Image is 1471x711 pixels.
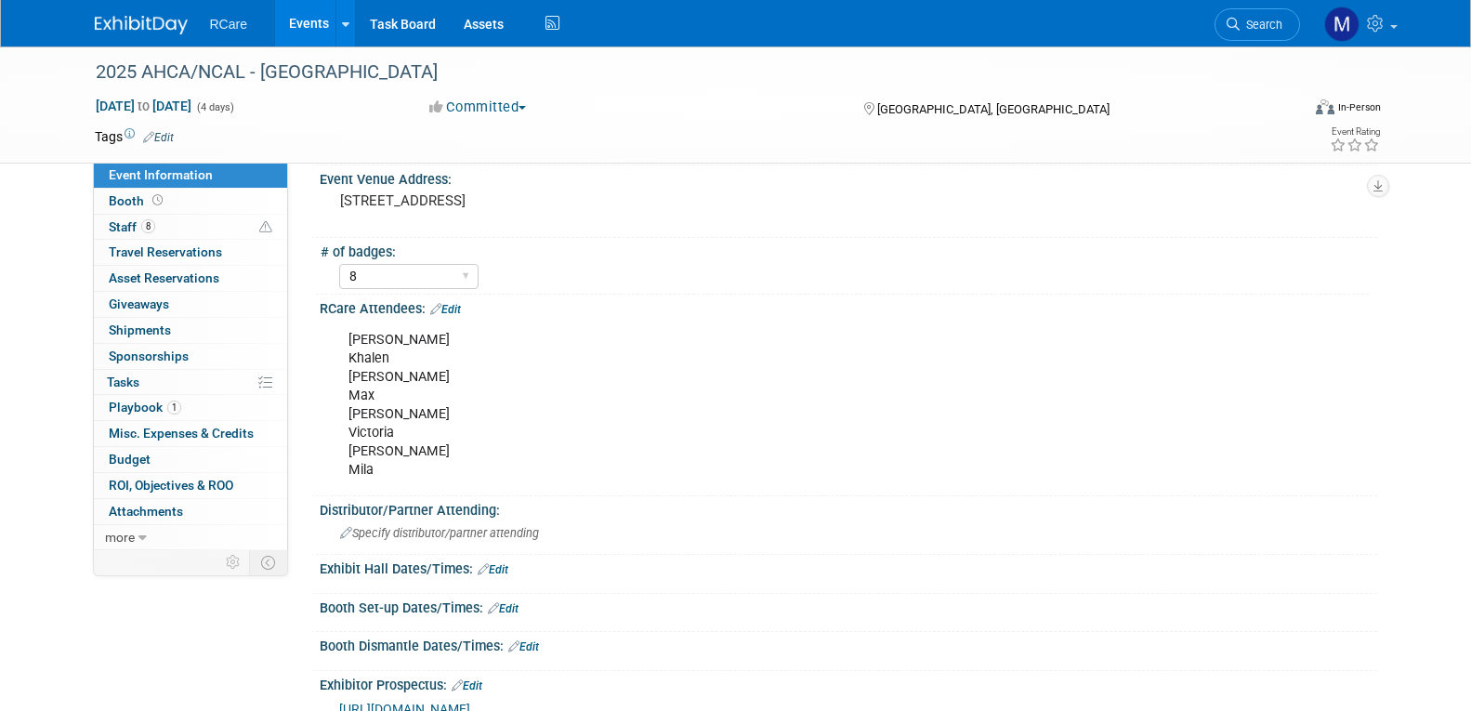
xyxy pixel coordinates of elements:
a: Edit [143,131,174,144]
span: Tasks [107,375,139,389]
span: Shipments [109,323,171,337]
a: Attachments [94,499,287,524]
span: Event Information [109,167,213,182]
span: Misc. Expenses & Credits [109,426,254,441]
button: Committed [423,98,533,117]
div: 2025 AHCA/NCAL - [GEOGRAPHIC_DATA] [89,56,1272,89]
td: Tags [95,127,174,146]
a: Giveaways [94,292,287,317]
span: Asset Reservations [109,270,219,285]
div: Booth Set-up Dates/Times: [320,594,1377,618]
span: Staff [109,219,155,234]
a: Shipments [94,318,287,343]
span: [DATE] [DATE] [95,98,192,114]
span: Attachments [109,504,183,519]
span: ROI, Objectives & ROO [109,478,233,493]
span: [GEOGRAPHIC_DATA], [GEOGRAPHIC_DATA] [877,102,1110,116]
span: Specify distributor/partner attending [340,526,539,540]
a: Edit [488,602,519,615]
span: (4 days) [195,101,234,113]
span: Booth not reserved yet [149,193,166,207]
span: Sponsorships [109,349,189,363]
div: Exhibit Hall Dates/Times: [320,555,1377,579]
div: RCare Attendees: [320,295,1377,319]
div: [PERSON_NAME] Khalen [PERSON_NAME] Max [PERSON_NAME] Victoria [PERSON_NAME] Mila [335,322,1173,490]
img: Format-Inperson.png [1316,99,1334,114]
a: ROI, Objectives & ROO [94,473,287,498]
span: Booth [109,193,166,208]
div: Exhibitor Prospectus: [320,671,1377,695]
pre: [STREET_ADDRESS] [340,192,740,209]
span: Potential Scheduling Conflict -- at least one attendee is tagged in another overlapping event. [259,219,272,236]
a: Event Information [94,163,287,188]
a: Edit [430,303,461,316]
td: Personalize Event Tab Strip [217,550,250,574]
div: Distributor/Partner Attending: [320,496,1377,520]
a: Budget [94,447,287,472]
span: more [105,530,135,545]
a: Sponsorships [94,344,287,369]
a: Tasks [94,370,287,395]
span: Search [1240,18,1282,32]
img: ExhibitDay [95,16,188,34]
div: In-Person [1337,100,1381,114]
a: more [94,525,287,550]
a: Travel Reservations [94,240,287,265]
span: to [135,99,152,113]
div: Event Venue Address: [320,165,1377,189]
span: 1 [167,401,181,415]
a: Playbook1 [94,395,287,420]
a: Staff8 [94,215,287,240]
a: Booth [94,189,287,214]
td: Toggle Event Tabs [249,550,287,574]
a: Search [1215,8,1300,41]
a: Edit [508,640,539,653]
div: Event Format [1190,97,1382,125]
span: 8 [141,219,155,233]
span: Playbook [109,400,181,415]
div: # of badges: [321,238,1369,261]
div: Booth Dismantle Dates/Times: [320,632,1377,656]
a: Misc. Expenses & Credits [94,421,287,446]
img: maxim kowal [1324,7,1359,42]
a: Asset Reservations [94,266,287,291]
a: Edit [452,679,482,692]
span: Travel Reservations [109,244,222,259]
a: Edit [478,563,508,576]
div: Event Rating [1330,127,1380,137]
span: Giveaways [109,296,169,311]
span: RCare [210,17,247,32]
span: Budget [109,452,151,467]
